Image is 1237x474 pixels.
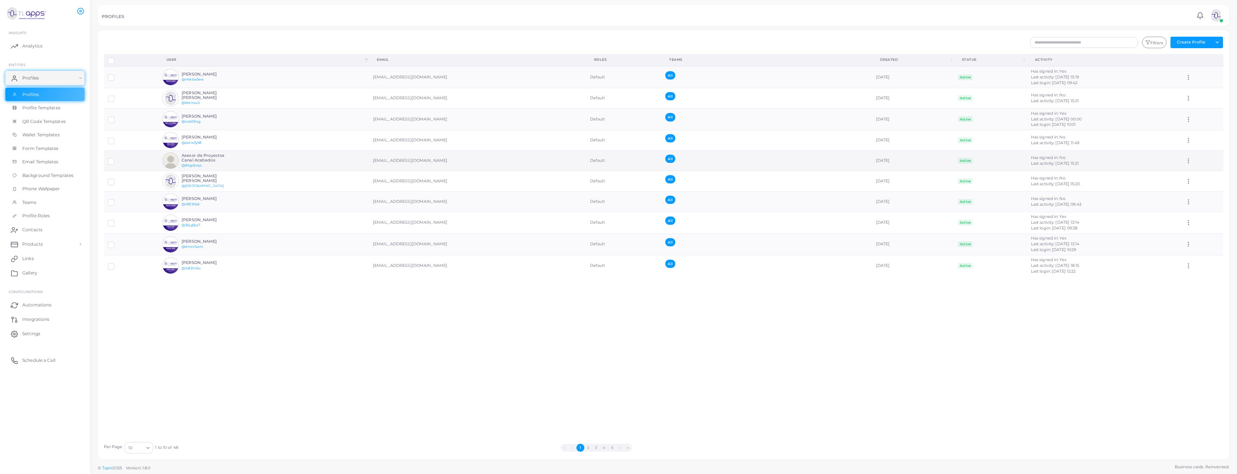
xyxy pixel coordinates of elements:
span: Last activity: [DATE] 18:15 [1031,263,1079,268]
span: Last activity: [DATE] 15:21 [1031,161,1079,166]
span: All [665,175,675,183]
a: @kmxt1asm [182,245,203,249]
a: Links [5,251,85,266]
span: Profile Templates [22,105,60,111]
div: activity [1035,57,1174,62]
a: avatar [1207,8,1225,23]
img: avatar [163,111,179,127]
span: Active [958,199,973,205]
img: logo [6,7,46,20]
td: [EMAIL_ADDRESS][DOMAIN_NAME] [369,212,586,233]
span: Active [958,74,973,80]
button: Go to page 3 [592,444,600,452]
td: Default [586,255,662,276]
td: Default [586,66,662,88]
a: Tapni [102,465,113,470]
div: Created [880,57,949,62]
td: Default [586,233,662,255]
span: Last activity: [DATE] 11:49 [1031,140,1079,145]
span: Active [958,220,973,225]
span: Teams [22,199,37,206]
span: All [665,196,675,204]
span: Products [22,241,43,247]
td: [EMAIL_ADDRESS][DOMAIN_NAME] [369,130,586,150]
h6: Asesor de Proyectos Canal Acabados [182,153,234,163]
td: [DATE] [872,109,954,130]
span: 10 [128,444,132,452]
a: Settings [5,327,85,341]
td: [EMAIL_ADDRESS][DOMAIN_NAME] [369,88,586,109]
td: [EMAIL_ADDRESS][DOMAIN_NAME] [369,191,586,212]
span: All [665,113,675,121]
td: [DATE] [872,88,954,109]
td: [DATE] [872,130,954,150]
div: Search for option [124,442,153,454]
td: Default [586,191,662,212]
div: User [166,57,364,62]
span: Last login: [DATE] 10:01 [1031,122,1076,127]
span: Has signed in: Yes [1031,69,1066,74]
span: Wallet Templates [22,132,60,138]
span: ENTITIES [9,63,26,67]
td: Default [586,88,662,109]
span: Has signed in: Yes [1031,236,1066,241]
a: @36jg9ja7 [182,223,200,227]
h6: [PERSON_NAME] [PERSON_NAME] [182,91,234,100]
a: @cw5f3rsg [182,119,200,123]
a: Contacts [5,223,85,237]
a: @pstw3y58 [182,141,201,145]
td: [DATE] [872,191,954,212]
a: Form Templates [5,142,85,155]
img: avatar [163,90,179,106]
button: Go to last page [624,444,632,452]
h6: [PERSON_NAME] [182,135,234,140]
h5: PROFILES [102,14,124,19]
td: [DATE] [872,66,954,88]
button: Go to page 1 [576,444,584,452]
td: Default [586,109,662,130]
a: Products [5,237,85,251]
h6: [PERSON_NAME] [182,196,234,201]
td: [EMAIL_ADDRESS][DOMAIN_NAME] [369,109,586,130]
span: Profiles [22,91,39,98]
span: Has signed in: No [1031,176,1065,181]
td: [EMAIL_ADDRESS][DOMAIN_NAME] [369,171,586,191]
span: Business cards. Reinvented. [1175,464,1229,470]
span: Email Templates [22,159,59,165]
span: Active [958,178,973,184]
a: Schedule a Call [5,353,85,368]
a: Wallet Templates [5,128,85,142]
h6: [PERSON_NAME] [182,114,234,119]
a: QR Code Templates [5,115,85,128]
button: Go to page 5 [608,444,616,452]
span: Has signed in: No [1031,196,1065,201]
a: @1v82m5iz [182,266,201,270]
span: All [665,238,675,246]
a: Automations [5,298,85,312]
a: Background Templates [5,169,85,182]
button: Go to page 4 [600,444,608,452]
span: Has signed in: No [1031,92,1065,97]
span: All [665,260,675,268]
span: 1 to 10 of 48 [155,445,178,451]
span: © [98,465,150,471]
td: Default [586,130,662,150]
a: Gallery [5,266,85,280]
span: Background Templates [22,172,73,179]
span: 2025 [113,465,122,471]
span: Last activity: [DATE] 13:14 [1031,241,1079,246]
span: Links [22,255,34,262]
a: Email Templates [5,155,85,169]
span: Last activity: [DATE] 00:00 [1031,117,1082,122]
h6: [PERSON_NAME] [PERSON_NAME] [182,174,234,183]
span: Last login: [DATE] 12:22 [1031,269,1076,274]
a: Teams [5,196,85,209]
span: Last login: [DATE] 09:38 [1031,225,1078,231]
a: @nhkba0ew [182,77,204,81]
td: Default [586,150,662,171]
span: All [665,71,675,79]
span: Integrations [22,316,49,323]
img: avatar [163,236,179,252]
a: @[GEOGRAPHIC_DATA] [182,184,224,188]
